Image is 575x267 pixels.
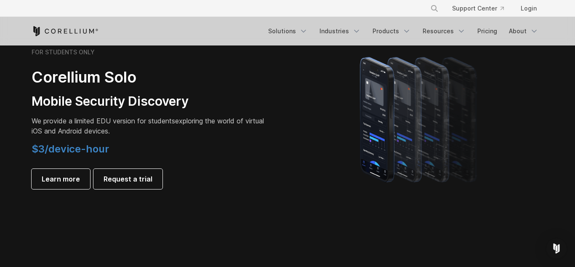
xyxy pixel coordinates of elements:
[42,174,80,184] span: Learn more
[427,1,442,16] button: Search
[343,45,497,192] img: A lineup of four iPhone models becoming more gradient and blurred
[32,93,267,109] h3: Mobile Security Discovery
[32,116,267,136] p: exploring the world of virtual iOS and Android devices.
[32,117,175,125] span: We provide a limited EDU version for students
[32,26,98,36] a: Corellium Home
[420,1,543,16] div: Navigation Menu
[472,24,502,39] a: Pricing
[32,48,95,56] h6: FOR STUDENTS ONLY
[263,24,543,39] div: Navigation Menu
[32,68,267,87] h2: Corellium Solo
[514,1,543,16] a: Login
[546,238,567,259] div: Open Intercom Messenger
[314,24,366,39] a: Industries
[263,24,313,39] a: Solutions
[93,169,162,189] a: Request a trial
[418,24,471,39] a: Resources
[32,143,109,155] span: $3/device-hour
[367,24,416,39] a: Products
[504,24,543,39] a: About
[32,169,90,189] a: Learn more
[104,174,152,184] span: Request a trial
[445,1,511,16] a: Support Center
